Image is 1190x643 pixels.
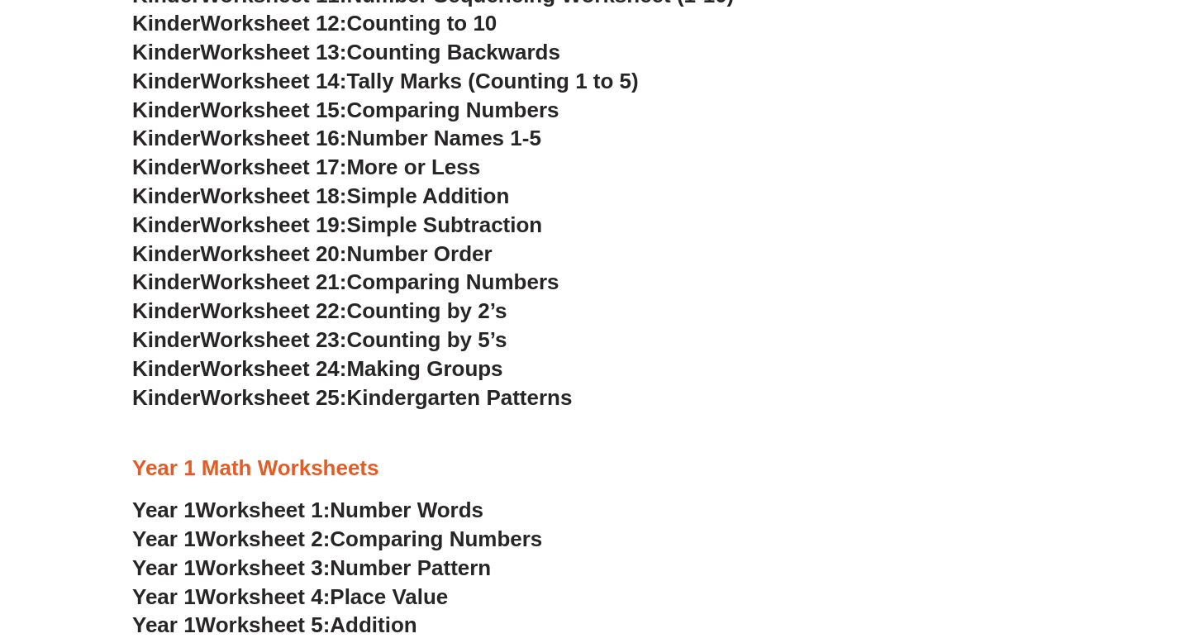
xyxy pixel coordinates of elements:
a: Year 1Worksheet 1:Number Words [132,498,483,522]
span: Worksheet 18: [200,183,346,208]
span: Kinder [132,126,200,150]
span: Kinder [132,69,200,93]
span: Worksheet 17: [200,155,346,179]
a: Year 1Worksheet 4:Place Value [132,584,448,609]
span: Making Groups [346,356,502,381]
span: Kinder [132,212,200,237]
span: Worksheet 25: [200,385,346,410]
span: Comparing Numbers [330,526,542,551]
span: Kinder [132,385,200,410]
span: Worksheet 3: [196,555,331,580]
span: Number Words [330,498,483,522]
span: Worksheet 22: [200,298,346,323]
span: Place Value [330,584,448,609]
span: Worksheet 1: [196,498,331,522]
span: Kinder [132,298,200,323]
span: Tally Marks (Counting 1 to 5) [346,69,638,93]
iframe: Chat Widget [907,456,1190,643]
span: Worksheet 19: [200,212,346,237]
span: Kinder [132,11,200,36]
span: Worksheet 4: [196,584,331,609]
span: Worksheet 14: [200,69,346,93]
span: Kindergarten Patterns [346,385,572,410]
span: Worksheet 5: [196,612,331,637]
span: Kinder [132,40,200,64]
a: Year 1Worksheet 3:Number Pattern [132,555,491,580]
span: Kinder [132,327,200,352]
a: Year 1Worksheet 2:Comparing Numbers [132,526,542,551]
span: Kinder [132,241,200,266]
span: Kinder [132,183,200,208]
span: Number Order [346,241,492,266]
span: Worksheet 23: [200,327,346,352]
span: Counting by 5’s [346,327,507,352]
span: Worksheet 21: [200,269,346,294]
span: Simple Addition [346,183,509,208]
span: Worksheet 16: [200,126,346,150]
span: Simple Subtraction [346,212,542,237]
h3: Year 1 Math Worksheets [132,455,1058,483]
span: Worksheet 13: [200,40,346,64]
span: Kinder [132,356,200,381]
span: Kinder [132,269,200,294]
span: Number Pattern [330,555,491,580]
span: Counting to 10 [346,11,497,36]
span: More or Less [346,155,480,179]
span: Counting Backwards [346,40,559,64]
span: Worksheet 12: [200,11,346,36]
a: Year 1Worksheet 5:Addition [132,612,417,637]
span: Counting by 2’s [346,298,507,323]
span: Worksheet 20: [200,241,346,266]
span: Number Names 1-5 [346,126,540,150]
span: Addition [330,612,416,637]
span: Kinder [132,98,200,122]
span: Comparing Numbers [346,98,559,122]
span: Kinder [132,155,200,179]
span: Worksheet 2: [196,526,331,551]
span: Worksheet 15: [200,98,346,122]
span: Worksheet 24: [200,356,346,381]
span: Comparing Numbers [346,269,559,294]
